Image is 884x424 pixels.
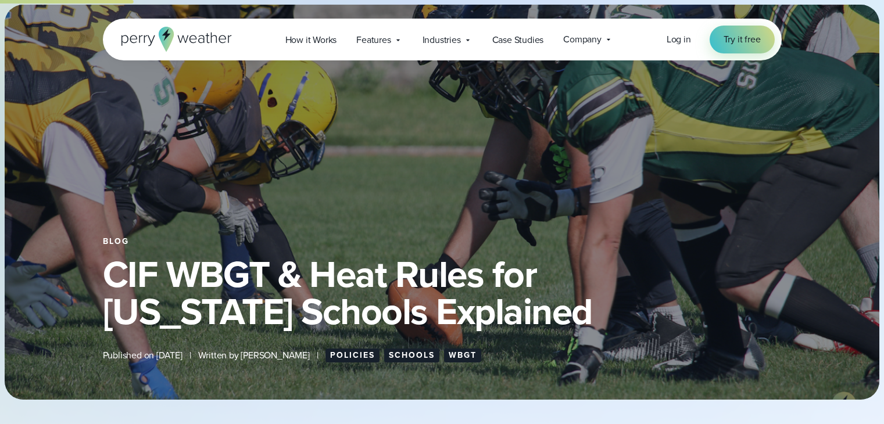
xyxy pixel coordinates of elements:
span: Published on [DATE] [103,348,182,362]
a: Log in [667,33,691,46]
span: | [317,348,318,362]
span: How it Works [285,33,337,47]
h1: CIF WBGT & Heat Rules for [US_STATE] Schools Explained [103,256,782,330]
a: Try it free [710,26,775,53]
a: Case Studies [482,28,554,52]
a: How it Works [275,28,347,52]
a: Schools [384,348,439,362]
span: Case Studies [492,33,544,47]
div: Blog [103,237,782,246]
span: Features [356,33,391,47]
a: WBGT [444,348,481,362]
span: Company [563,33,602,46]
span: Industries [423,33,461,47]
span: Written by [PERSON_NAME] [198,348,310,362]
span: Log in [667,33,691,46]
a: Policies [325,348,380,362]
span: Try it free [724,33,761,46]
span: | [189,348,191,362]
